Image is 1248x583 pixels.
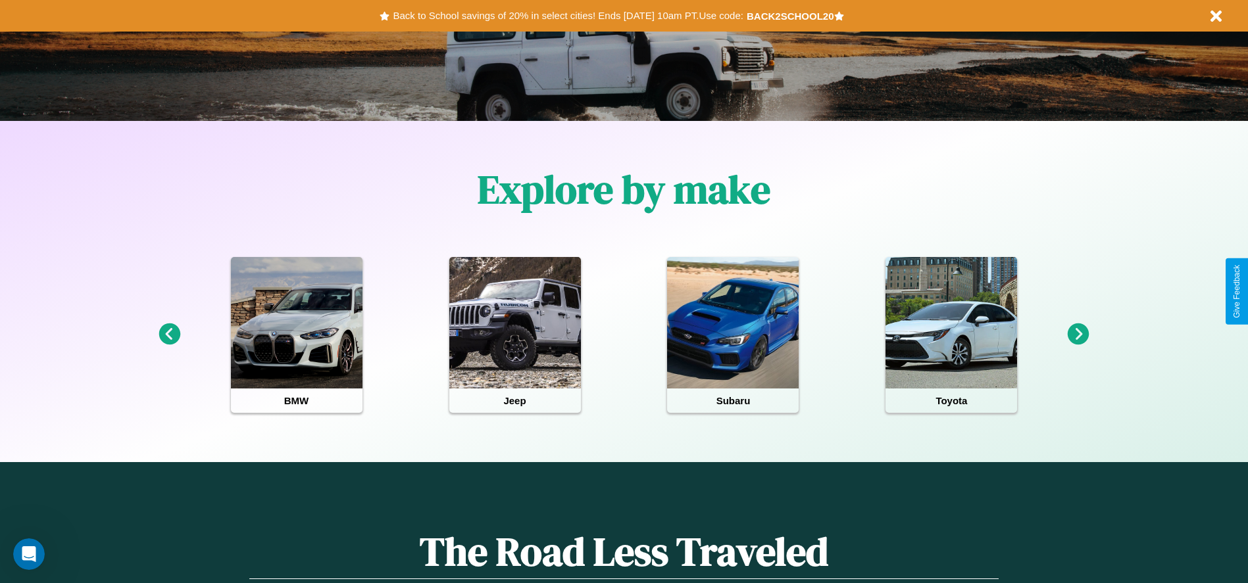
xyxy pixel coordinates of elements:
[13,538,45,570] iframe: Intercom live chat
[667,388,799,413] h4: Subaru
[747,11,834,22] b: BACK2SCHOOL20
[449,388,581,413] h4: Jeep
[249,525,998,579] h1: The Road Less Traveled
[389,7,746,25] button: Back to School savings of 20% in select cities! Ends [DATE] 10am PT.Use code:
[886,388,1017,413] h4: Toyota
[478,162,770,216] h1: Explore by make
[231,388,362,413] h4: BMW
[1232,265,1241,318] div: Give Feedback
